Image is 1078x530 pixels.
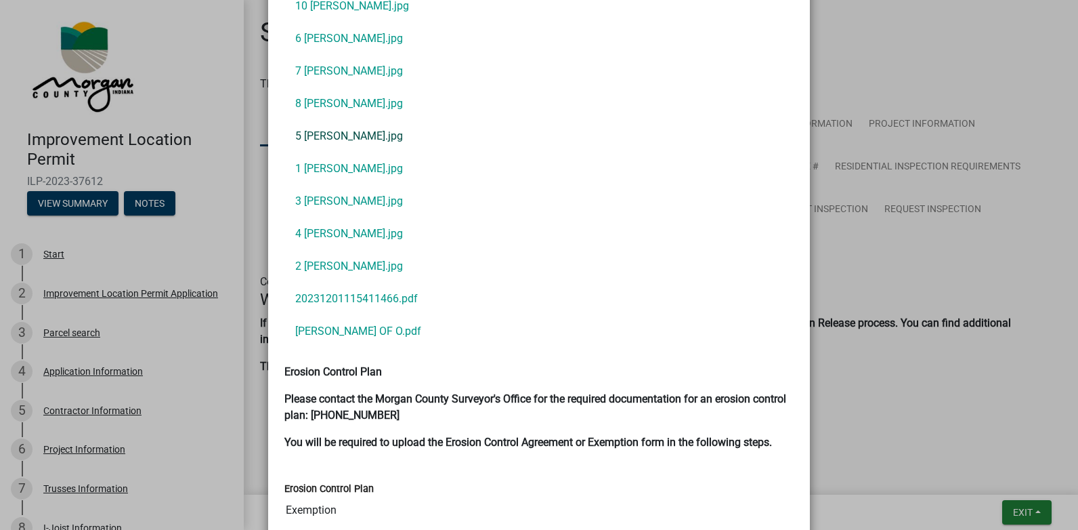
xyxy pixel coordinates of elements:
a: 7 [PERSON_NAME].jpg [284,55,794,87]
a: [PERSON_NAME] OF O.pdf [284,315,794,348]
a: 2 [PERSON_NAME].jpg [284,250,794,283]
a: 8 [PERSON_NAME].jpg [284,87,794,120]
a: 20231201115411466.pdf [284,283,794,315]
a: 1 [PERSON_NAME].jpg [284,152,794,185]
strong: Erosion Control Plan [284,365,382,378]
a: 5 [PERSON_NAME].jpg [284,120,794,152]
label: Erosion Control Plan [284,485,374,494]
a: 6 [PERSON_NAME].jpg [284,22,794,55]
strong: Please contact the Morgan County Surveyor's Office for the required documentation for an erosion ... [284,392,786,422]
a: 3 [PERSON_NAME].jpg [284,185,794,218]
a: 4 [PERSON_NAME].jpg [284,218,794,250]
strong: You will be required to upload the Erosion Control Agreement or Exemption form in the following s... [284,436,772,449]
